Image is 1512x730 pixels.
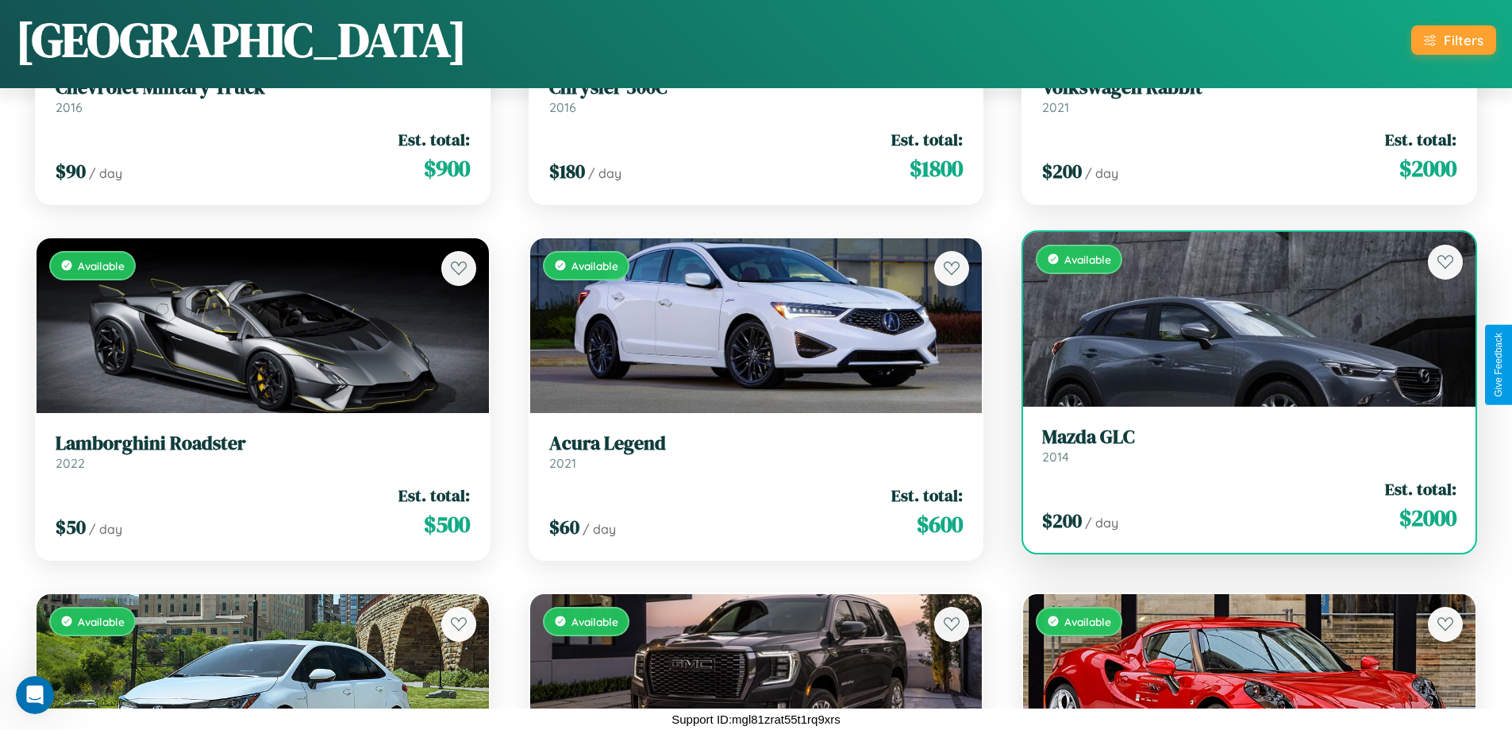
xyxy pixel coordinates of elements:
span: Est. total: [398,128,470,151]
span: $ 600 [917,508,963,540]
span: Est. total: [1385,477,1456,500]
span: $ 60 [549,514,579,540]
span: 2016 [56,99,83,115]
span: 2021 [1042,99,1069,115]
span: 2016 [549,99,576,115]
button: Filters [1411,25,1496,55]
span: / day [89,521,122,537]
h1: [GEOGRAPHIC_DATA] [16,7,467,72]
span: / day [583,521,616,537]
h3: Mazda GLC [1042,426,1456,449]
a: Lamborghini Roadster2022 [56,432,470,471]
span: $ 500 [424,508,470,540]
span: $ 2000 [1399,502,1456,534]
a: Volkswagen Rabbit2021 [1042,76,1456,115]
span: / day [588,165,621,181]
div: Give Feedback [1493,333,1504,397]
h3: Chevrolet Military Truck [56,76,470,99]
iframe: Intercom live chat [16,676,54,714]
span: $ 2000 [1399,153,1456,184]
span: Available [1064,615,1111,628]
p: Support ID: mgl81zrat55t1rq9xrs [671,709,841,730]
span: 2021 [549,455,576,471]
span: / day [1085,165,1118,181]
h3: Lamborghini Roadster [56,432,470,455]
a: Acura Legend2021 [549,432,964,471]
a: Mazda GLC2014 [1042,426,1456,465]
a: Chevrolet Military Truck2016 [56,76,470,115]
span: 2014 [1042,449,1069,465]
h3: Acura Legend [549,432,964,455]
span: $ 50 [56,514,86,540]
span: Available [571,615,618,628]
span: $ 1800 [910,153,963,184]
span: $ 200 [1042,158,1082,184]
span: Available [571,259,618,272]
span: $ 900 [424,153,470,184]
span: / day [1085,515,1118,531]
span: Est. total: [398,484,470,507]
a: Chrysler 300C2016 [549,76,964,115]
span: Available [78,259,125,272]
span: 2022 [56,455,85,471]
span: Est. total: [891,484,963,507]
span: Available [1064,253,1111,266]
h3: Chrysler 300C [549,76,964,99]
span: Est. total: [1385,128,1456,151]
h3: Volkswagen Rabbit [1042,76,1456,99]
div: Filters [1444,32,1483,48]
span: $ 200 [1042,508,1082,534]
span: Est. total: [891,128,963,151]
span: $ 180 [549,158,585,184]
span: Available [78,615,125,628]
span: $ 90 [56,158,86,184]
span: / day [89,165,122,181]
